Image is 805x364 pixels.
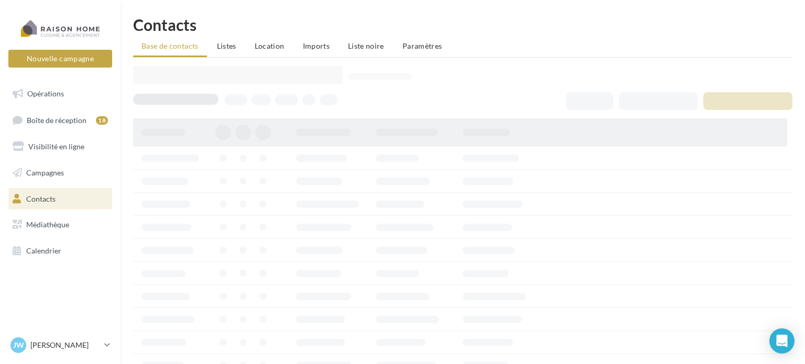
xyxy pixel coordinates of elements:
[769,328,795,354] div: Open Intercom Messenger
[8,50,112,68] button: Nouvelle campagne
[6,83,114,105] a: Opérations
[26,168,64,177] span: Campagnes
[96,116,108,125] div: 18
[6,240,114,262] a: Calendrier
[13,340,24,350] span: JW
[255,41,285,50] span: Location
[8,335,112,355] a: JW [PERSON_NAME]
[26,220,69,229] span: Médiathèque
[6,188,114,210] a: Contacts
[27,115,86,124] span: Boîte de réception
[133,17,792,32] h1: Contacts
[6,214,114,236] a: Médiathèque
[26,194,56,203] span: Contacts
[6,136,114,158] a: Visibilité en ligne
[348,41,384,50] span: Liste noire
[217,41,236,50] span: Listes
[402,41,442,50] span: Paramètres
[6,109,114,131] a: Boîte de réception18
[27,89,64,98] span: Opérations
[28,142,84,151] span: Visibilité en ligne
[30,340,100,350] p: [PERSON_NAME]
[26,246,61,255] span: Calendrier
[6,162,114,184] a: Campagnes
[303,41,330,50] span: Imports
